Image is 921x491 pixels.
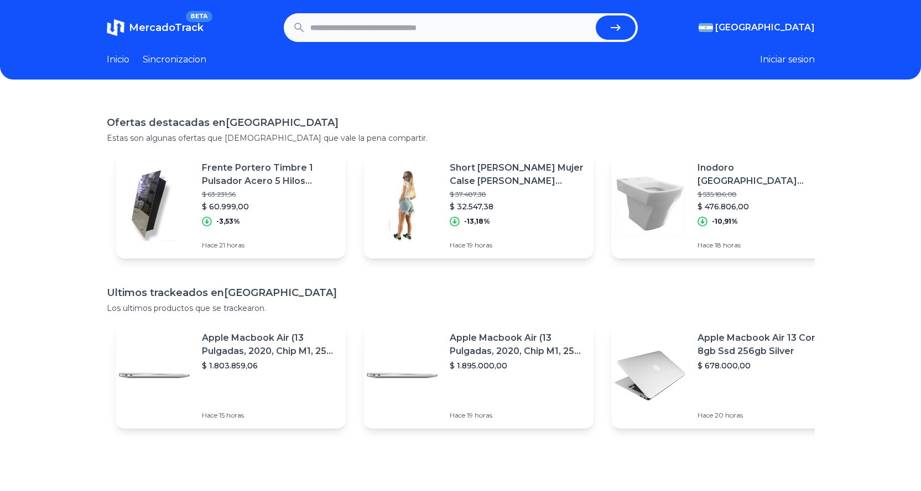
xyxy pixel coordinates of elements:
span: BETA [186,11,212,22]
img: Featured image [363,337,441,414]
p: Apple Macbook Air (13 Pulgadas, 2020, Chip M1, 256 Gb De Ssd, 8 Gb De Ram) - Plata [202,331,337,358]
p: $ 60.999,00 [202,201,337,212]
p: $ 476.806,00 [698,201,832,212]
p: Hace 20 horas [698,411,832,420]
h1: Ofertas destacadas en [GEOGRAPHIC_DATA] [107,115,815,130]
p: $ 32.547,38 [450,201,585,212]
button: [GEOGRAPHIC_DATA] [699,21,815,34]
img: Featured image [116,167,193,244]
p: $ 37.487,38 [450,190,585,199]
p: Hace 18 horas [698,241,832,250]
p: $ 535.186,08 [698,190,832,199]
p: Apple Macbook Air 13 Core I5 8gb Ssd 256gb Silver [698,331,832,358]
p: Hace 19 horas [450,241,585,250]
p: Los ultimos productos que se trackearon. [107,303,815,314]
button: Iniciar sesion [760,53,815,66]
p: Hace 19 horas [450,411,585,420]
img: Featured image [611,337,689,414]
a: Featured imageInodoro [GEOGRAPHIC_DATA][PERSON_NAME]$ 535.186,08$ 476.806,00-10,91%Hace 18 horas [611,152,841,258]
p: -3,53% [216,217,240,226]
p: $ 1.895.000,00 [450,360,585,371]
a: Featured imageFrente Portero Timbre 1 Pulsador Acero 5 Hilos Embutir$ 63.231,56$ 60.999,00-3,53%H... [116,152,346,258]
a: Inicio [107,53,129,66]
p: Hace 21 horas [202,241,337,250]
a: Featured imageApple Macbook Air (13 Pulgadas, 2020, Chip M1, 256 Gb De Ssd, 8 Gb De Ram) - Plata$... [116,323,346,429]
span: MercadoTrack [129,22,204,34]
p: $ 63.231,56 [202,190,337,199]
img: Argentina [699,23,713,32]
p: Estas son algunas ofertas que [DEMOGRAPHIC_DATA] que vale la pena compartir. [107,133,815,144]
p: -13,18% [464,217,490,226]
a: Featured imageApple Macbook Air 13 Core I5 8gb Ssd 256gb Silver$ 678.000,00Hace 20 horas [611,323,841,429]
h1: Ultimos trackeados en [GEOGRAPHIC_DATA] [107,285,815,300]
img: MercadoTrack [107,19,124,36]
span: [GEOGRAPHIC_DATA] [715,21,815,34]
p: Frente Portero Timbre 1 Pulsador Acero 5 Hilos Embutir [202,161,337,188]
p: Short [PERSON_NAME] Mujer Calse [PERSON_NAME] Modelos Exclusivos [450,161,585,188]
img: Featured image [116,337,193,414]
a: Sincronizacion [143,53,206,66]
a: Featured imageShort [PERSON_NAME] Mujer Calse [PERSON_NAME] Modelos Exclusivos$ 37.487,38$ 32.547... [363,152,594,258]
img: Featured image [363,167,441,244]
p: $ 678.000,00 [698,360,832,371]
p: $ 1.803.859,06 [202,360,337,371]
a: MercadoTrackBETA [107,19,204,36]
img: Featured image [611,167,689,244]
p: Inodoro [GEOGRAPHIC_DATA][PERSON_NAME] [698,161,832,188]
p: Hace 15 horas [202,411,337,420]
p: Apple Macbook Air (13 Pulgadas, 2020, Chip M1, 256 Gb De Ssd, 8 Gb De Ram) - Plata [450,331,585,358]
p: -10,91% [712,217,738,226]
a: Featured imageApple Macbook Air (13 Pulgadas, 2020, Chip M1, 256 Gb De Ssd, 8 Gb De Ram) - Plata$... [363,323,594,429]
